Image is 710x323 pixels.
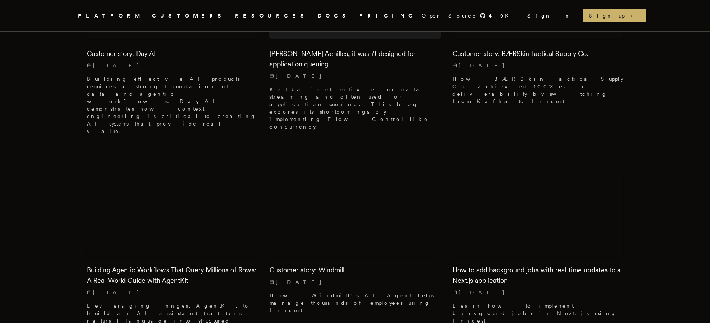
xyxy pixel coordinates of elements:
[87,265,258,286] h2: Building Agentic Workflows That Query Millions of Rows: A Real-World Guide with AgentKit
[87,48,258,59] h2: Customer story: Day AI
[628,12,640,19] span: →
[78,11,143,20] button: PLATFORM
[269,86,441,130] p: Kafka is effective for data-streaming and often used for application queuing. This blog explores ...
[269,171,441,256] img: Featured image for Customer story: Windmill blog post
[318,11,350,20] a: DOCS
[452,75,624,105] p: How BÆRSkin Tactical Supply Co. achieved 100% event deliverability by switching from Kafka to Inn...
[152,11,226,20] a: CUSTOMERS
[269,278,441,286] p: [DATE]
[269,171,441,320] a: Featured image for Customer story: Windmill blog postCustomer story: Windmill[DATE] How Windmill'...
[452,265,624,286] h2: How to add background jobs with real-time updates to a Next.js application
[359,11,417,20] a: PRICING
[452,289,624,296] p: [DATE]
[521,9,577,22] a: Sign In
[87,75,258,135] p: Building effective AI products requires a strong foundation of data and agentic workflows. Day AI...
[422,12,477,19] span: Open Source
[87,289,258,296] p: [DATE]
[452,171,624,256] img: Featured image for How to add background jobs with real-time updates to a Next.js application blo...
[269,292,441,314] p: How Windmill's AI Agent helps manage thousands of employees using Inngest
[269,265,441,275] h2: Customer story: Windmill
[452,62,624,69] p: [DATE]
[87,62,258,69] p: [DATE]
[452,48,624,59] h2: Customer story: BÆRSkin Tactical Supply Co.
[269,48,441,69] h2: [PERSON_NAME] Achilles, it wasn't designed for application queuing
[269,72,441,80] p: [DATE]
[489,12,513,19] span: 4.9 K
[583,9,646,22] a: Sign up
[235,11,309,20] button: RESOURCES
[87,171,258,256] img: Featured image for Building Agentic Workflows That Query Millions of Rows: A Real-World Guide wit...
